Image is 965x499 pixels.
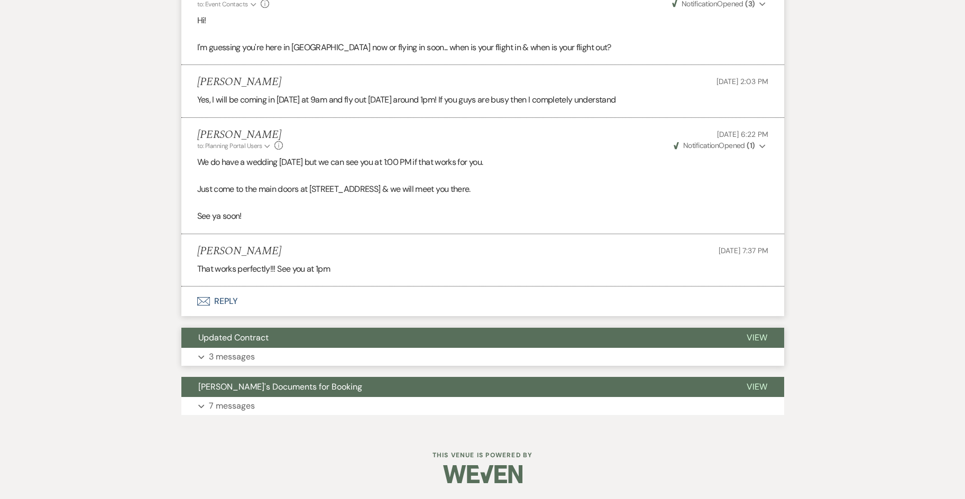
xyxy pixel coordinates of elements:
span: View [747,332,767,343]
span: to: Planning Portal Users [197,142,262,150]
h5: [PERSON_NAME] [197,245,281,258]
span: [PERSON_NAME]'s Documents for Booking [198,381,362,392]
p: Hi! [197,14,768,27]
span: [DATE] 7:37 PM [719,246,768,255]
button: View [730,377,784,397]
span: Notification [683,141,719,150]
button: [PERSON_NAME]'s Documents for Booking [181,377,730,397]
button: Updated Contract [181,328,730,348]
p: We do have a wedding [DATE] but we can see you at 1:00 PM if that works for you. [197,155,768,169]
button: NotificationOpened (1) [672,140,768,151]
span: Updated Contract [198,332,269,343]
p: See ya soon! [197,209,768,223]
span: [DATE] 6:22 PM [717,130,768,139]
p: 3 messages [209,350,255,364]
p: I'm guessing you're here in [GEOGRAPHIC_DATA] now or flying in soon... when is your flight in & w... [197,41,768,54]
h5: [PERSON_NAME] [197,76,281,89]
span: View [747,381,767,392]
button: 7 messages [181,397,784,415]
p: 7 messages [209,399,255,413]
button: Reply [181,287,784,316]
img: Weven Logo [443,456,522,493]
button: to: Planning Portal Users [197,141,272,151]
span: Opened [674,141,755,150]
span: [DATE] 2:03 PM [716,77,768,86]
p: That works perfectly!!! See you at 1pm [197,262,768,276]
button: 3 messages [181,348,784,366]
p: Yes, I will be coming in [DATE] at 9am and fly out [DATE] around 1pm! If you guys are busy then I... [197,93,768,107]
strong: ( 1 ) [747,141,755,150]
h5: [PERSON_NAME] [197,128,283,142]
button: View [730,328,784,348]
p: Just come to the main doors at [STREET_ADDRESS] & we will meet you there. [197,182,768,196]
